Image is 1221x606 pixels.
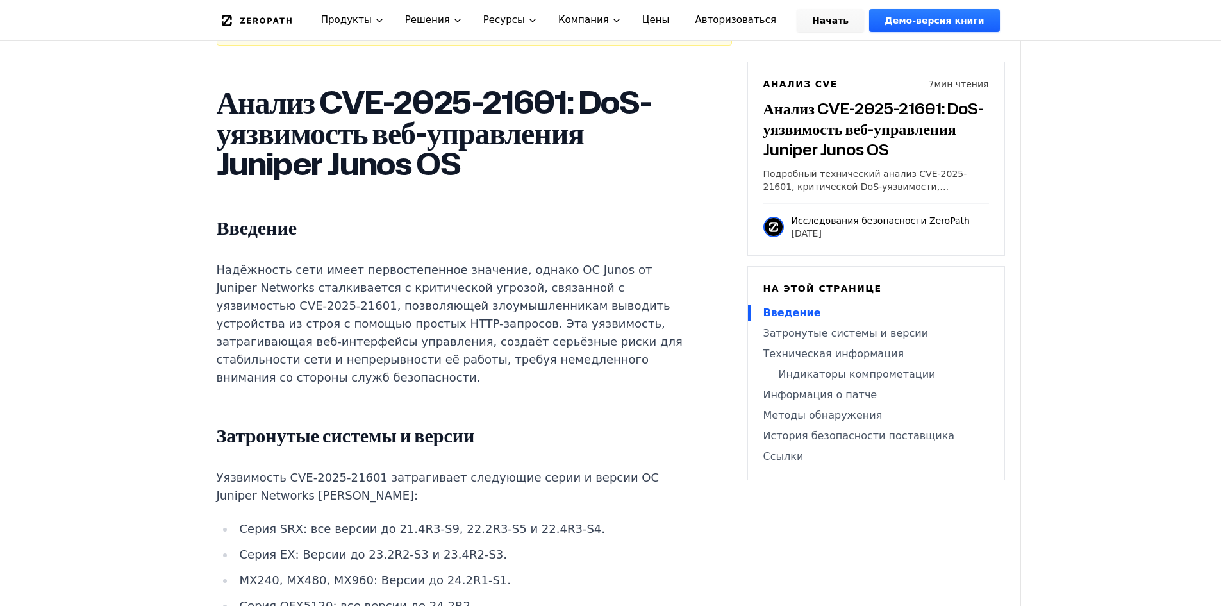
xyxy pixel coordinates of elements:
[869,9,999,32] a: Демо-версия книги
[558,14,609,26] font: Компания
[763,389,877,401] font: Информация о патче
[217,421,475,449] font: Затронутые системы и версии
[239,548,507,561] font: Серия EX: Версии до 23.2R2-S3 и 23.4R2-S3.
[763,79,838,89] font: Анализ CVE
[763,326,989,341] a: Затронутые системы и версии
[763,409,883,421] font: Методы обнаружения
[763,408,989,423] a: Методы обнаружения
[239,573,511,587] font: MX240, MX480, MX960: Версии до 24.2R1-S1.
[217,214,297,241] font: Введение
[792,228,822,239] font: [DATE]
[763,327,929,339] font: Затронутые системы и версии
[763,428,989,444] a: История безопасности поставщика
[763,307,821,319] font: Введение
[763,450,804,462] font: Ссылки
[695,14,776,26] font: Авторизоваться
[217,471,660,502] font: Уязвимость CVE-2025-21601 затрагивает следующие серии и версии ОС Juniper Networks [PERSON_NAME]:
[812,15,849,26] font: Начать
[217,80,651,185] font: Анализ CVE-2025-21601: DoS-уязвимость веб-управления Juniper Junos OS
[763,169,979,217] font: Подробный технический анализ CVE-2025-21601, критической DoS-уязвимости, затрагивающей компоненты...
[763,305,989,321] a: Введение
[779,368,936,380] font: Индикаторы компрометации
[763,367,989,382] a: Индикаторы компрометации
[763,97,984,160] font: Анализ CVE-2025-21601: DoS-уязвимость веб-управления Juniper Junos OS
[934,79,989,89] font: мин чтения
[763,430,955,442] font: История безопасности поставщика
[929,79,934,89] font: 7
[763,348,904,360] font: Техническая информация
[483,14,525,26] font: Ресурсы
[763,449,989,464] a: Ссылки
[763,217,784,237] img: Исследования безопасности ZeroPath
[642,14,670,26] font: Цены
[885,15,984,26] font: Демо-версия книги
[679,9,792,32] a: Авторизоваться
[792,215,970,226] font: Исследования безопасности ZeroPath
[405,14,450,26] font: Решения
[797,9,864,32] a: Начать
[763,346,989,362] a: Техническая информация
[217,263,683,384] font: Надёжность сети имеет первостепенное значение, однако ОС Junos от Juniper Networks сталкивается с...
[239,522,605,535] font: Серия SRX: все версии до 21.4R3-S9, 22.2R3-S5 и 22.4R3-S4.
[763,283,882,294] font: На этой странице
[321,14,372,26] font: Продукты
[763,387,989,403] a: Информация о патче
